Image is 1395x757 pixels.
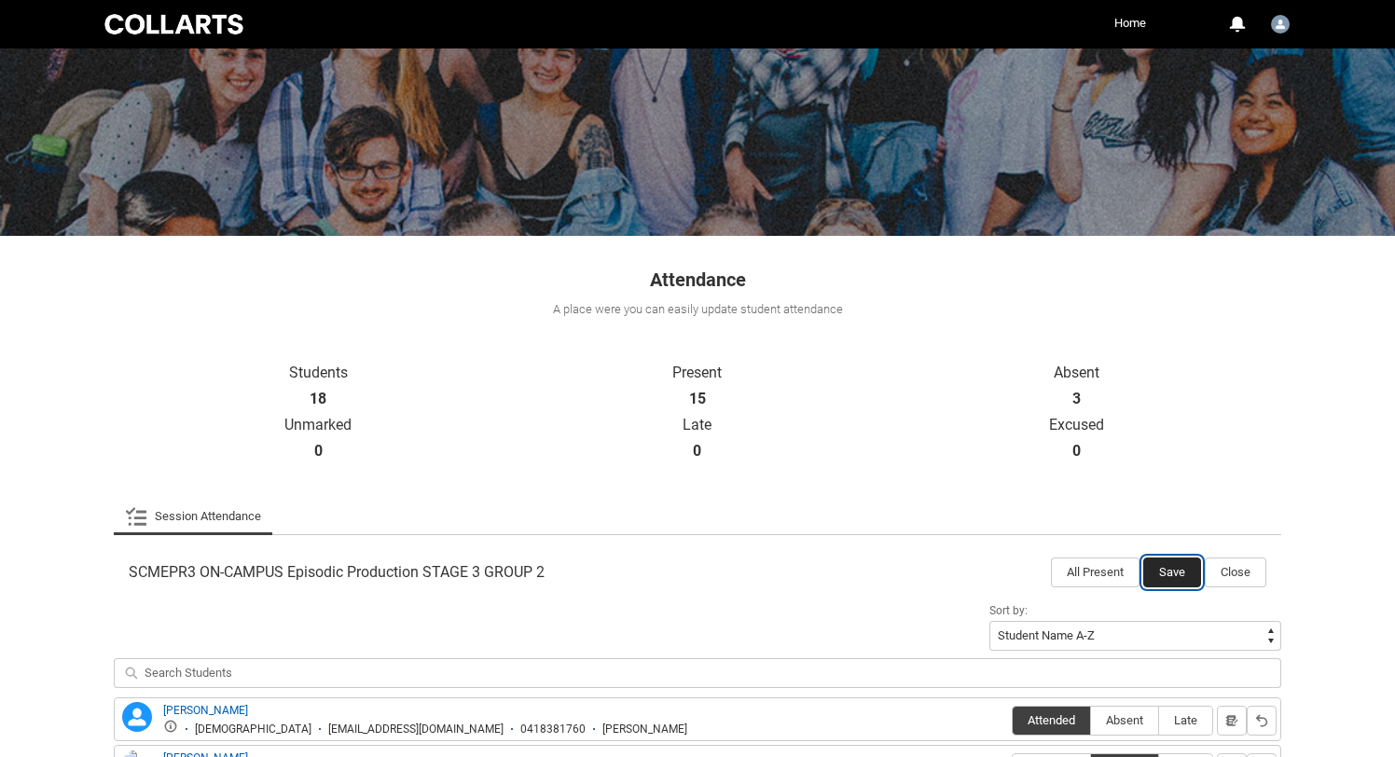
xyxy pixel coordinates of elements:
p: Excused [887,416,1266,434]
div: [EMAIL_ADDRESS][DOMAIN_NAME] [328,723,504,736]
a: Session Attendance [125,498,261,535]
div: 0418381760 [520,723,586,736]
button: Save [1143,557,1201,587]
li: Session Attendance [114,498,272,535]
button: Close [1205,557,1266,587]
button: Notes [1217,706,1247,736]
strong: 0 [1072,442,1081,461]
strong: 18 [310,390,326,408]
p: Unmarked [129,416,508,434]
span: Attendance [650,268,746,291]
lightning-icon: Adam Callaghan [122,702,152,732]
span: Sort by: [989,604,1028,617]
button: Reset [1247,706,1277,736]
a: Home [1110,9,1151,37]
a: [PERSON_NAME] [163,704,248,717]
div: [PERSON_NAME] [602,723,687,736]
strong: 0 [693,442,701,461]
strong: 15 [689,390,706,408]
div: A place were you can easily update student attendance [112,300,1283,319]
button: All Present [1051,557,1139,587]
span: SCMEPR3 ON-CAMPUS Episodic Production STAGE 3 GROUP 2 [129,563,545,582]
img: Tristan.Meredith [1271,15,1290,34]
input: Search Students [114,658,1281,688]
p: Students [129,364,508,382]
span: Absent [1091,713,1158,727]
button: User Profile Tristan.Meredith [1266,7,1294,37]
p: Absent [887,364,1266,382]
strong: 0 [314,442,323,461]
strong: 3 [1072,390,1081,408]
p: Late [508,416,888,434]
p: Present [508,364,888,382]
span: Late [1159,713,1212,727]
div: [DEMOGRAPHIC_DATA] [195,723,311,736]
span: Attended [1013,713,1090,727]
